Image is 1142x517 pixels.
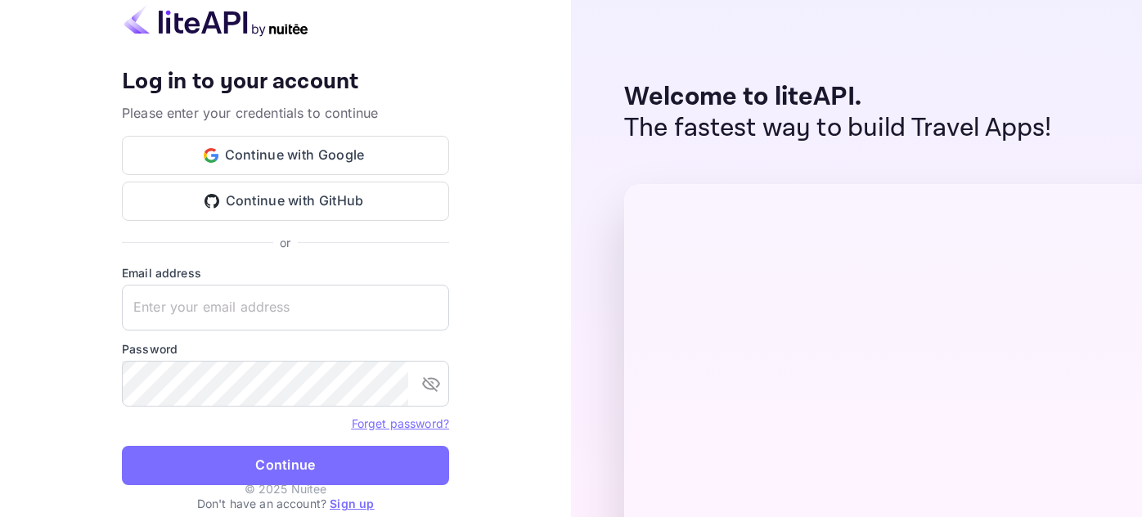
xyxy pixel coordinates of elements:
button: toggle password visibility [415,367,447,400]
p: © 2025 Nuitee [245,480,327,497]
button: Continue with GitHub [122,182,449,221]
input: Enter your email address [122,285,449,330]
img: liteapi [122,5,310,37]
p: Don't have an account? [122,495,449,512]
p: The fastest way to build Travel Apps! [624,113,1052,144]
a: Sign up [330,497,374,510]
label: Email address [122,264,449,281]
a: Forget password? [352,416,449,430]
p: Welcome to liteAPI. [624,82,1052,113]
p: Please enter your credentials to continue [122,103,449,123]
a: Forget password? [352,415,449,431]
p: or [280,234,290,251]
h4: Log in to your account [122,68,449,97]
button: Continue [122,446,449,485]
button: Continue with Google [122,136,449,175]
label: Password [122,340,449,357]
